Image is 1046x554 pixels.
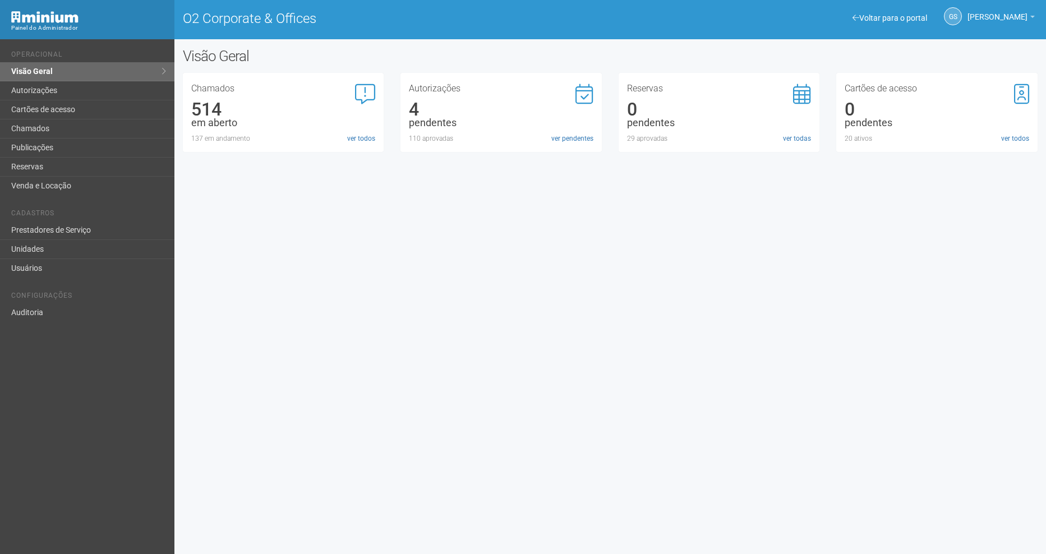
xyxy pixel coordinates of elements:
img: Minium [11,11,79,23]
a: [PERSON_NAME] [967,14,1035,23]
li: Cadastros [11,209,166,221]
div: pendentes [627,118,812,128]
div: 137 em andamento [191,133,376,144]
span: Gabriela Souza [967,2,1027,21]
a: ver todos [347,133,375,144]
div: Painel do Administrador [11,23,166,33]
div: pendentes [409,118,593,128]
div: 0 [845,104,1029,114]
li: Configurações [11,292,166,303]
a: GS [944,7,962,25]
a: ver todos [1001,133,1029,144]
div: 0 [627,104,812,114]
div: em aberto [191,118,376,128]
div: 29 aprovadas [627,133,812,144]
div: 4 [409,104,593,114]
h3: Chamados [191,84,376,93]
h3: Autorizações [409,84,593,93]
div: 110 aprovadas [409,133,593,144]
li: Operacional [11,50,166,62]
div: 20 ativos [845,133,1029,144]
div: 514 [191,104,376,114]
h1: O2 Corporate & Offices [183,11,602,26]
h3: Cartões de acesso [845,84,1029,93]
a: ver todas [783,133,811,144]
h2: Visão Geral [183,48,529,64]
h3: Reservas [627,84,812,93]
div: pendentes [845,118,1029,128]
a: ver pendentes [551,133,593,144]
a: Voltar para o portal [853,13,927,22]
